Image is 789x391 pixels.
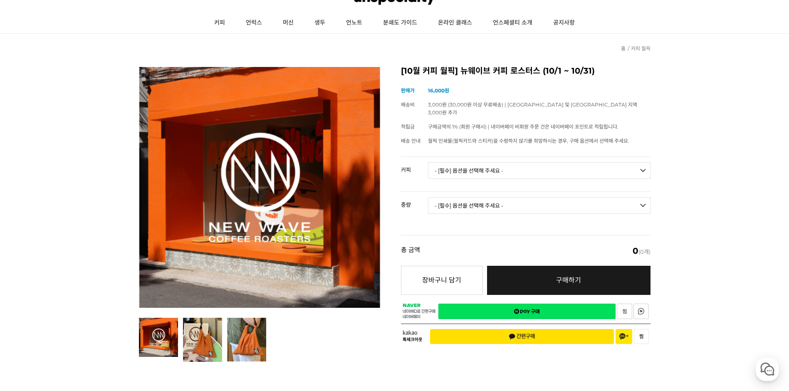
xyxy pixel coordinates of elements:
[403,330,424,342] span: 카카오 톡체크아웃
[438,304,616,319] a: 새창
[509,333,535,340] span: 간편구매
[487,266,650,295] a: 구매하기
[543,12,585,33] a: 공지사항
[336,12,373,33] a: 언노트
[401,247,420,255] strong: 총 금액
[482,12,543,33] a: 언스페셜티 소개
[633,304,649,319] a: 새창
[616,329,632,344] button: 채널 추가
[272,12,304,33] a: 머신
[556,276,581,284] span: 구매하기
[401,124,415,130] span: 적립금
[430,329,614,344] button: 간편구매
[633,247,650,255] span: (0개)
[373,12,428,33] a: 분쇄도 가이드
[428,138,629,144] span: 월픽 인쇄물(월픽카드와 스티커)을 수령하지 않기를 희망하시는 경우, 구매 옵션에서 선택해 주세요.
[633,246,638,256] em: 0
[129,276,139,283] span: 설정
[2,264,55,285] a: 홈
[304,12,336,33] a: 생두
[139,67,380,308] img: [10월 커피 월픽] 뉴웨이브 커피 로스터스 (10/1 ~ 10/31)
[401,101,415,108] span: 배송비
[401,67,650,75] h2: [10월 커피 월픽] 뉴웨이브 커피 로스터스 (10/1 ~ 10/31)
[617,304,632,319] a: 새창
[401,266,483,295] button: 장바구니 담기
[428,101,637,116] span: 3,000원 (30,000원 이상 무료배송) | [GEOGRAPHIC_DATA] 및 [GEOGRAPHIC_DATA] 지역 3,000원 추가
[107,264,160,285] a: 설정
[631,45,650,52] a: 커피 월픽
[428,12,482,33] a: 온라인 클래스
[428,124,618,130] span: 구매금액의 1% (회원 구매시) | 네이버페이 비회원 주문 건은 네이버페이 포인트로 적립됩니다.
[204,12,235,33] a: 커피
[401,138,420,144] span: 배송 안내
[401,157,428,176] th: 커피
[76,277,86,283] span: 대화
[619,333,628,340] span: 채널 추가
[401,192,428,211] th: 중량
[235,12,272,33] a: 언럭스
[401,87,415,94] span: 판매가
[428,87,449,94] strong: 16,000원
[639,334,643,339] span: 찜
[621,45,626,52] a: 홈
[634,329,649,344] button: 찜
[55,264,107,285] a: 대화
[26,276,31,283] span: 홈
